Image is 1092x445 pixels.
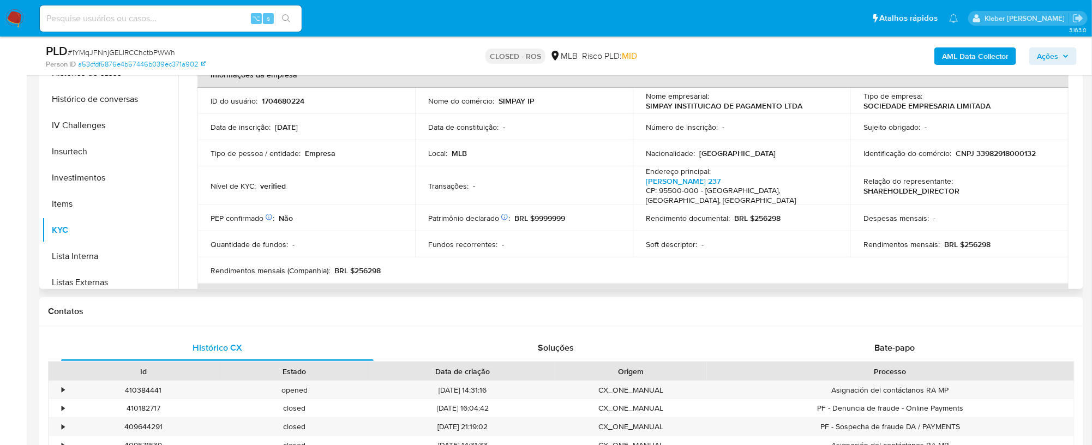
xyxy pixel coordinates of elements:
[485,49,545,64] p: CLOSED - ROS
[260,181,286,191] p: verified
[42,165,178,191] button: Investimentos
[646,166,711,176] p: Endereço principal :
[46,59,76,69] b: Person ID
[267,13,270,23] span: s
[42,139,178,165] button: Insurtech
[226,366,362,377] div: Estado
[863,239,940,249] p: Rendimentos mensais :
[42,243,178,269] button: Lista Interna
[925,122,927,132] p: -
[428,122,499,132] p: Data de constituição :
[378,366,548,377] div: Data de criação
[252,13,260,23] span: ⌥
[279,213,293,223] p: Não
[211,239,288,249] p: Quantidade de fundos :
[334,266,381,275] p: BRL $256298
[499,96,535,106] p: SIMPAY IP
[699,148,776,158] p: [GEOGRAPHIC_DATA]
[863,186,959,196] p: SHAREHOLDER_DIRECTOR
[428,239,497,249] p: Fundos recorrentes :
[193,341,242,354] span: Histórico CX
[68,381,219,399] div: 410384441
[942,47,1009,65] b: AML Data Collector
[42,191,178,217] button: Items
[646,148,695,158] p: Nacionalidade :
[42,217,178,243] button: KYC
[944,239,991,249] p: BRL $256298
[197,284,1069,310] th: Detalhes de contato
[62,385,64,395] div: •
[646,186,833,205] h4: CP: 95500-000 - [GEOGRAPHIC_DATA], [GEOGRAPHIC_DATA], [GEOGRAPHIC_DATA]
[949,14,958,23] a: Notificações
[701,239,704,249] p: -
[452,148,467,158] p: MLB
[473,181,475,191] p: -
[211,96,257,106] p: ID do usuário :
[934,47,1016,65] button: AML Data Collector
[428,148,447,158] p: Local :
[275,11,297,26] button: search-icon
[48,306,1075,317] h1: Contatos
[863,101,991,111] p: SOCIEDADE EMPRESARIA LIMITADA
[1069,26,1087,34] span: 3.163.0
[219,399,370,417] div: closed
[722,122,724,132] p: -
[646,101,802,111] p: SIMPAY INSTITUICAO DE PAGAMENTO LTDA
[40,11,302,26] input: Pesquise usuários ou casos...
[880,13,938,24] span: Atalhos rápidos
[42,269,178,296] button: Listas Externas
[514,213,565,223] p: BRL $9999999
[46,42,68,59] b: PLD
[875,341,915,354] span: Bate-papo
[62,403,64,413] div: •
[707,418,1074,436] div: PF - Sospecha de fraude DA / PAYMENTS
[211,148,301,158] p: Tipo de pessoa / entidade :
[985,13,1069,23] p: kleber.bueno@mercadolivre.com
[211,122,271,132] p: Data de inscrição :
[734,213,781,223] p: BRL $256298
[646,91,709,101] p: Nome empresarial :
[622,50,637,62] span: MID
[370,381,556,399] div: [DATE] 14:31:16
[646,239,697,249] p: Soft descriptor :
[933,213,935,223] p: -
[219,381,370,399] div: opened
[42,112,178,139] button: IV Challenges
[863,122,920,132] p: Sujeito obrigado :
[550,50,578,62] div: MLB
[503,122,505,132] p: -
[211,266,330,275] p: Rendimentos mensais (Companhia) :
[42,86,178,112] button: Histórico de conversas
[68,47,175,58] span: # 1YMqJFNnjGELlRCChctbPWWh
[1072,13,1084,24] a: Sair
[428,213,510,223] p: Patrimônio declarado :
[275,122,298,132] p: [DATE]
[211,213,274,223] p: PEP confirmado :
[646,122,718,132] p: Número de inscrição :
[370,418,556,436] div: [DATE] 21:19:02
[646,213,730,223] p: Rendimento documental :
[78,59,206,69] a: a53cfdf5876e4b57446b039ec371a902
[646,176,721,187] a: [PERSON_NAME] 237
[68,399,219,417] div: 410182717
[62,422,64,432] div: •
[555,418,706,436] div: CX_ONE_MANUAL
[555,381,706,399] div: CX_ONE_MANUAL
[1029,47,1077,65] button: Ações
[582,50,637,62] span: Risco PLD:
[1037,47,1058,65] span: Ações
[538,341,574,354] span: Soluções
[956,148,1036,158] p: CNPJ 33982918000132
[75,366,211,377] div: Id
[563,366,699,377] div: Origem
[502,239,504,249] p: -
[863,213,929,223] p: Despesas mensais :
[707,399,1074,417] div: PF - Denuncia de fraude - Online Payments
[555,399,706,417] div: CX_ONE_MANUAL
[428,181,469,191] p: Transações :
[863,148,951,158] p: Identificação do comércio :
[863,91,922,101] p: Tipo de empresa :
[715,366,1066,377] div: Processo
[262,96,304,106] p: 1704680224
[305,148,335,158] p: Empresa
